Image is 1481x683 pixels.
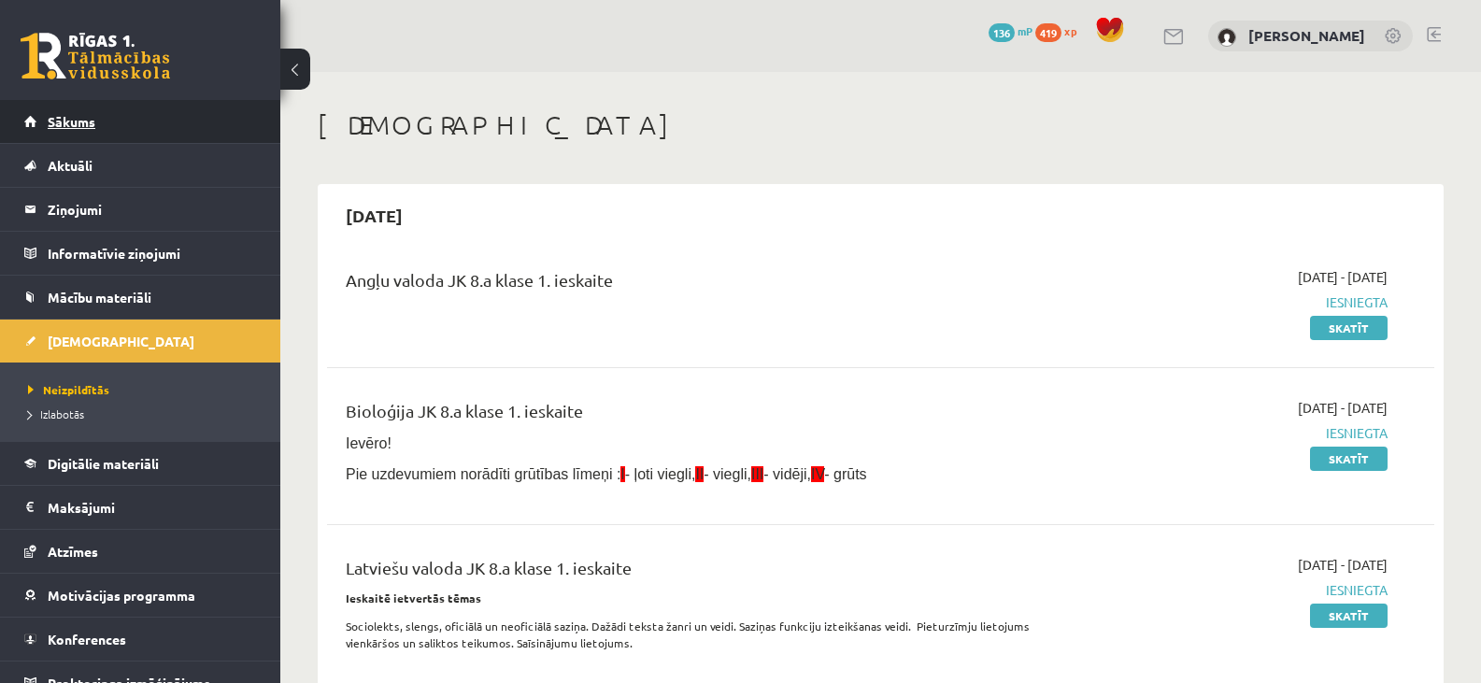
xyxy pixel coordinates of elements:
[327,193,421,237] h2: [DATE]
[318,109,1444,141] h1: [DEMOGRAPHIC_DATA]
[1218,28,1236,47] img: Alīna Pugačova
[1059,292,1388,312] span: Iesniegta
[346,618,1031,651] p: Sociolekts, slengs, oficiālā un neoficiālā saziņa. Dažādi teksta žanri un veidi. Saziņas funkciju...
[28,406,84,421] span: Izlabotās
[1310,316,1388,340] a: Skatīt
[1064,23,1076,38] span: xp
[1310,604,1388,628] a: Skatīt
[48,631,126,647] span: Konferences
[346,591,481,605] strong: Ieskaitē ietvertās tēmas
[1298,267,1388,287] span: [DATE] - [DATE]
[48,188,257,231] legend: Ziņojumi
[24,574,257,617] a: Motivācijas programma
[346,555,1031,590] div: Latviešu valoda JK 8.a klase 1. ieskaite
[24,320,257,363] a: [DEMOGRAPHIC_DATA]
[28,406,262,422] a: Izlabotās
[48,455,159,472] span: Digitālie materiāli
[48,333,194,349] span: [DEMOGRAPHIC_DATA]
[1298,398,1388,418] span: [DATE] - [DATE]
[24,144,257,187] a: Aktuāli
[1298,555,1388,575] span: [DATE] - [DATE]
[1035,23,1061,42] span: 419
[24,618,257,661] a: Konferences
[346,435,392,451] span: Ievēro!
[346,398,1031,433] div: Bioloģija JK 8.a klase 1. ieskaite
[1248,26,1365,45] a: [PERSON_NAME]
[751,466,763,482] span: III
[24,100,257,143] a: Sākums
[24,530,257,573] a: Atzīmes
[48,157,93,174] span: Aktuāli
[24,442,257,485] a: Digitālie materiāli
[346,267,1031,302] div: Angļu valoda JK 8.a klase 1. ieskaite
[989,23,1015,42] span: 136
[24,486,257,529] a: Maksājumi
[1018,23,1032,38] span: mP
[1059,580,1388,600] span: Iesniegta
[1035,23,1086,38] a: 419 xp
[695,466,704,482] span: II
[24,276,257,319] a: Mācību materiāli
[48,232,257,275] legend: Informatīvie ziņojumi
[28,381,262,398] a: Neizpildītās
[24,188,257,231] a: Ziņojumi
[811,466,824,482] span: IV
[1310,447,1388,471] a: Skatīt
[48,486,257,529] legend: Maksājumi
[620,466,624,482] span: I
[48,113,95,130] span: Sākums
[21,33,170,79] a: Rīgas 1. Tālmācības vidusskola
[24,232,257,275] a: Informatīvie ziņojumi
[346,466,867,482] span: Pie uzdevumiem norādīti grūtības līmeņi : - ļoti viegli, - viegli, - vidēji, - grūts
[48,543,98,560] span: Atzīmes
[1059,423,1388,443] span: Iesniegta
[989,23,1032,38] a: 136 mP
[48,587,195,604] span: Motivācijas programma
[28,382,109,397] span: Neizpildītās
[48,289,151,306] span: Mācību materiāli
